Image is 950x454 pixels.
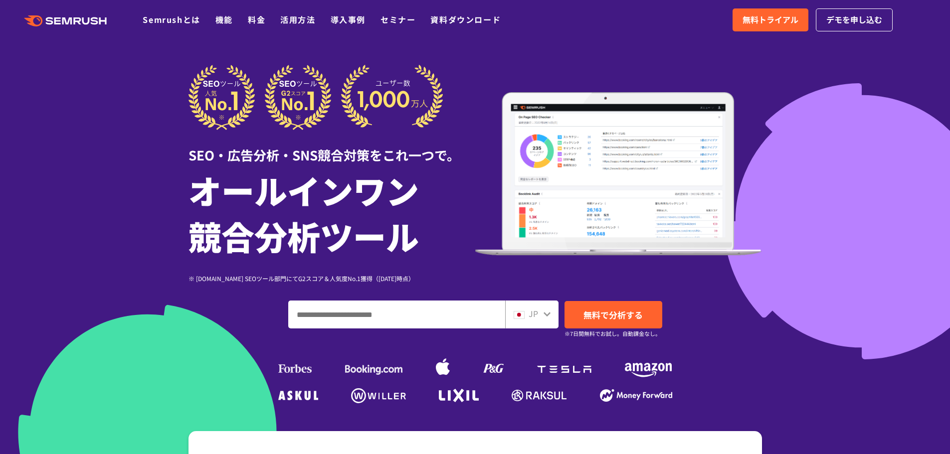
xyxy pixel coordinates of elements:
small: ※7日間無料でお試し。自動課金なし。 [565,329,661,338]
input: ドメイン、キーワードまたはURLを入力してください [289,301,505,328]
span: 無料で分析する [583,308,643,321]
span: JP [529,307,538,319]
div: ※ [DOMAIN_NAME] SEOツール部門にてG2スコア＆人気度No.1獲得（[DATE]時点） [189,274,475,283]
h1: オールインワン 競合分析ツール [189,167,475,259]
a: 導入事例 [331,13,366,25]
a: 料金 [248,13,265,25]
a: 無料トライアル [733,8,808,31]
a: 無料で分析する [565,301,662,328]
a: 機能 [215,13,233,25]
a: デモを申し込む [816,8,893,31]
div: SEO・広告分析・SNS競合対策をこれ一つで。 [189,130,475,164]
a: Semrushとは [143,13,200,25]
a: セミナー [380,13,415,25]
span: 無料トライアル [743,13,798,26]
span: デモを申し込む [826,13,882,26]
a: 資料ダウンロード [430,13,501,25]
a: 活用方法 [280,13,315,25]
